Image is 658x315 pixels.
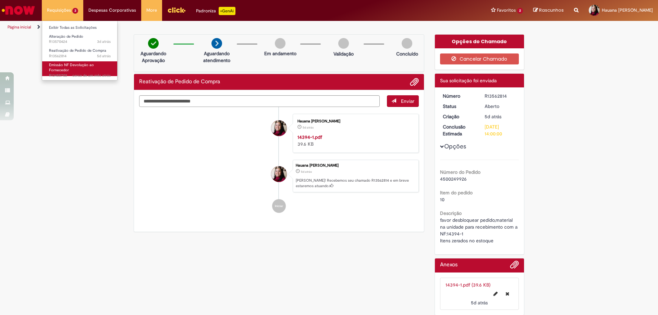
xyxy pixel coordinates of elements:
[396,50,418,57] p: Concluído
[139,160,419,193] li: Hauana Fernanda Freitas Da Silva
[49,73,111,78] span: R13455702
[146,7,157,14] span: More
[438,113,480,120] dt: Criação
[137,50,170,64] p: Aguardando Aprovação
[139,95,380,107] textarea: Digite sua mensagem aqui...
[72,73,111,78] time: 28/08/2025 08:21:41
[510,260,519,272] button: Adicionar anexos
[440,169,480,175] b: Número do Pedido
[97,39,111,44] time: 26/09/2025 12:27:42
[97,53,111,59] time: 24/09/2025 12:19:27
[501,288,513,299] button: Excluir 14394-1.pdf
[301,170,312,174] span: 5d atrás
[401,98,414,104] span: Enviar
[539,7,564,13] span: Rascunhos
[435,35,524,48] div: Opções do Chamado
[440,190,473,196] b: Item do pedido
[49,48,106,53] span: Reativação de Pedido de Compra
[296,178,415,189] p: [PERSON_NAME]! Recebemos seu chamado R13562814 e em breve estaremos atuando.
[440,176,467,182] span: 4500249926
[533,7,564,14] a: Rascunhos
[49,39,111,45] span: R13570424
[196,7,235,15] div: Padroniza
[301,170,312,174] time: 24/09/2025 12:19:26
[42,33,118,46] a: Aberto R13570424 : Alteração de Pedido
[49,62,94,73] span: Emissão NF Devolução ao Fornecedor
[485,103,516,110] div: Aberto
[333,50,354,57] p: Validação
[148,38,159,49] img: check-circle-green.png
[497,7,516,14] span: Favoritos
[410,77,419,86] button: Adicionar anexos
[42,24,118,32] a: Exibir Todas as Solicitações
[402,38,412,49] img: img-circle-grey.png
[485,93,516,99] div: R13562814
[602,7,653,13] span: Hauana [PERSON_NAME]
[471,300,488,306] span: 5d atrás
[440,262,458,268] h2: Anexos
[72,73,111,78] span: cerca de um mês atrás
[49,53,111,59] span: R13562814
[440,196,444,203] span: 10
[1,3,36,17] img: ServiceNow
[139,107,419,220] ul: Histórico de tíquete
[200,50,233,64] p: Aguardando atendimento
[387,95,419,107] button: Enviar
[264,50,296,57] p: Em andamento
[303,125,314,130] span: 5d atrás
[303,125,314,130] time: 24/09/2025 12:18:41
[139,79,220,85] h2: Reativação de Pedido de Compra Histórico de tíquete
[97,39,111,44] span: 3d atrás
[47,7,71,14] span: Requisições
[42,21,118,81] ul: Requisições
[485,113,501,120] time: 24/09/2025 12:19:26
[440,53,519,64] button: Cancelar Chamado
[446,282,490,288] a: 14394-1.pdf (39.6 KB)
[517,8,523,14] span: 2
[485,113,501,120] span: 5d atrás
[271,166,287,182] div: Hauana Fernanda Freitas Da Silva
[440,217,519,244] span: favor desbloquear pedido,material na unidade para recebimento com a NF:14394-1 Itens zerados no e...
[438,103,480,110] dt: Status
[211,38,222,49] img: arrow-next.png
[275,38,285,49] img: img-circle-grey.png
[42,47,118,60] a: Aberto R13562814 : Reativação de Pedido de Compra
[8,24,31,30] a: Página inicial
[471,300,488,306] time: 24/09/2025 12:18:41
[88,7,136,14] span: Despesas Corporativas
[5,21,434,34] ul: Trilhas de página
[297,119,412,123] div: Hauana [PERSON_NAME]
[271,120,287,136] div: Hauana Fernanda Freitas Da Silva
[297,134,412,147] div: 39.6 KB
[97,53,111,59] span: 5d atrás
[440,77,497,84] span: Sua solicitação foi enviada
[489,288,502,299] button: Editar nome de arquivo 14394-1.pdf
[167,5,186,15] img: click_logo_yellow_360x200.png
[296,163,415,168] div: Hauana [PERSON_NAME]
[438,93,480,99] dt: Número
[219,7,235,15] p: +GenAi
[42,61,118,76] a: Aberto R13455702 : Emissão NF Devolução ao Fornecedor
[49,34,83,39] span: Alteração de Pedido
[485,113,516,120] div: 24/09/2025 12:19:26
[438,123,480,137] dt: Conclusão Estimada
[485,123,516,137] div: [DATE] 14:00:00
[72,8,78,14] span: 3
[440,210,462,216] b: Descrição
[297,134,322,140] a: 14394-1.pdf
[338,38,349,49] img: img-circle-grey.png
